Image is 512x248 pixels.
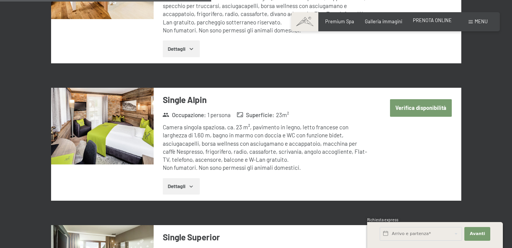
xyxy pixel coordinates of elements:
span: 23 m² [276,111,289,119]
a: Premium Spa [325,18,354,24]
h3: Single Alpin [163,94,369,106]
h3: Single Superior [163,231,369,243]
strong: Occupazione : [162,111,206,119]
button: Verifica disponibilità [390,99,452,117]
span: 1 persona [207,111,231,119]
a: PRENOTA ONLINE [413,17,452,23]
div: Camera singola spaziosa, ca. 23 m², pavimento in legno, letto francese con larghezza di 1,60 m, b... [163,123,369,172]
button: Dettagli [163,40,200,57]
span: Avanti [470,231,485,237]
button: Dettagli [163,178,200,195]
span: Richiesta express [367,217,398,222]
img: mss_renderimg.php [51,88,154,165]
a: Galleria immagini [365,18,402,24]
strong: Superficie : [237,111,274,119]
button: Avanti [464,227,490,241]
span: Menu [475,18,488,24]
